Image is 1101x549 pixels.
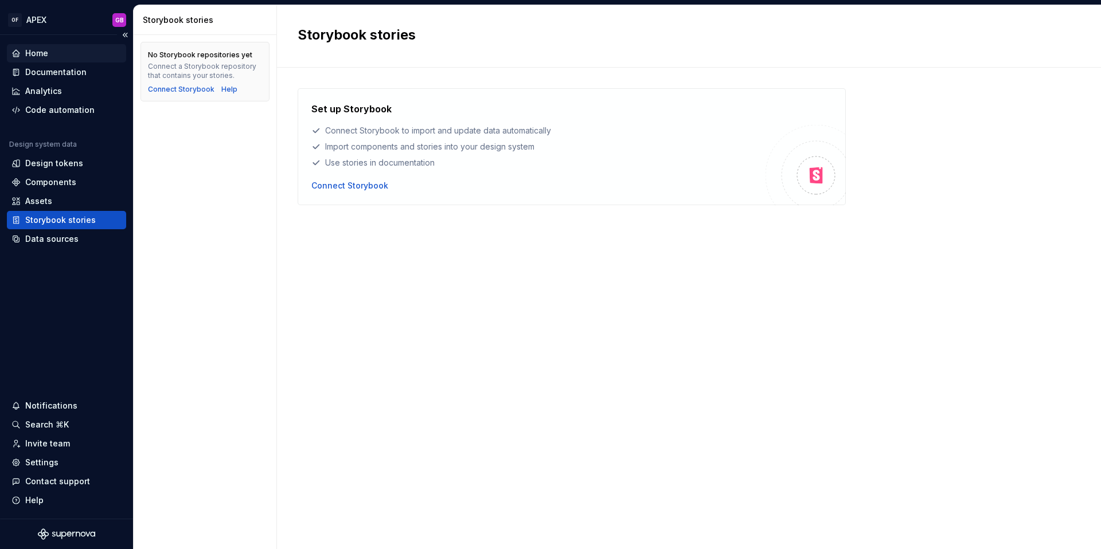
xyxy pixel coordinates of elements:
a: Code automation [7,101,126,119]
a: Documentation [7,63,126,81]
button: OFAPEXGB [2,7,131,32]
div: Connect a Storybook repository that contains your stories. [148,62,262,80]
h2: Storybook stories [298,26,1067,44]
a: Help [221,85,237,94]
div: Storybook stories [25,214,96,226]
a: Home [7,44,126,62]
div: Storybook stories [143,14,272,26]
button: Search ⌘K [7,415,126,434]
button: Contact support [7,472,126,491]
a: Assets [7,192,126,210]
div: GB [115,15,124,25]
div: Use stories in documentation [311,157,766,168]
div: Design system data [9,140,77,149]
div: Assets [25,195,52,207]
button: Connect Storybook [311,180,388,191]
a: Storybook stories [7,211,126,229]
button: Help [7,491,126,509]
div: Search ⌘K [25,419,69,430]
a: Settings [7,453,126,472]
svg: Supernova Logo [38,528,95,540]
div: Contact support [25,476,90,487]
div: Components [25,177,76,188]
div: OF [8,13,22,27]
div: Data sources [25,233,79,245]
a: Invite team [7,434,126,453]
div: Connect Storybook to import and update data automatically [311,125,766,136]
a: Analytics [7,82,126,100]
h4: Set up Storybook [311,102,392,116]
button: Connect Storybook [148,85,214,94]
a: Data sources [7,230,126,248]
div: Settings [25,457,58,468]
div: Documentation [25,66,87,78]
div: Notifications [25,400,77,411]
div: Analytics [25,85,62,97]
a: Design tokens [7,154,126,172]
div: Code automation [25,104,95,116]
div: APEX [26,14,46,26]
div: Design tokens [25,158,83,169]
div: Help [25,495,44,506]
div: No Storybook repositories yet [148,50,252,60]
div: Import components and stories into your design system [311,141,766,152]
div: Home [25,48,48,59]
button: Notifications [7,397,126,415]
button: Collapse sidebar [117,27,133,43]
div: Invite team [25,438,70,449]
a: Components [7,173,126,191]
